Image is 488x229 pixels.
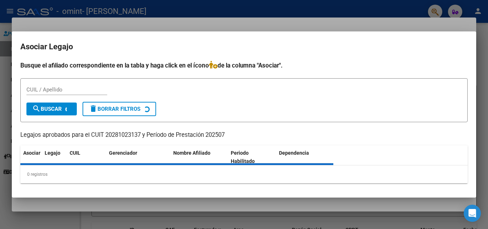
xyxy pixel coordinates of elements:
datatable-header-cell: CUIL [67,145,106,169]
datatable-header-cell: Legajo [42,145,67,169]
span: Asociar [23,150,40,156]
div: Open Intercom Messenger [464,205,481,222]
span: Periodo Habilitado [231,150,255,164]
span: Borrar Filtros [89,106,140,112]
div: 0 registros [20,165,468,183]
datatable-header-cell: Gerenciador [106,145,170,169]
datatable-header-cell: Asociar [20,145,42,169]
mat-icon: search [32,104,41,113]
button: Buscar [26,103,77,115]
mat-icon: delete [89,104,98,113]
span: Nombre Afiliado [173,150,210,156]
p: Legajos aprobados para el CUIT 20281023137 y Período de Prestación 202507 [20,131,468,140]
datatable-header-cell: Periodo Habilitado [228,145,276,169]
span: Dependencia [279,150,309,156]
datatable-header-cell: Dependencia [276,145,334,169]
span: CUIL [70,150,80,156]
h4: Busque el afiliado correspondiente en la tabla y haga click en el ícono de la columna "Asociar". [20,61,468,70]
span: Gerenciador [109,150,137,156]
datatable-header-cell: Nombre Afiliado [170,145,228,169]
button: Borrar Filtros [83,102,156,116]
h2: Asociar Legajo [20,40,468,54]
span: Legajo [45,150,60,156]
span: Buscar [32,106,62,112]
